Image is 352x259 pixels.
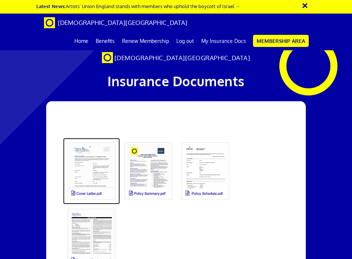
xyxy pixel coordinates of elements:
[36,3,240,9] a: Latest News:Artists’ Union England stands with members who uphold the boycott of Israel →
[114,54,250,62] span: [DEMOGRAPHIC_DATA][GEOGRAPHIC_DATA]
[107,73,245,89] span: Insurance Documents
[71,32,92,50] a: Home
[118,32,173,50] a: Renew Membership
[198,32,250,50] a: My Insurance Docs
[58,19,187,26] span: [DEMOGRAPHIC_DATA][GEOGRAPHIC_DATA]
[38,14,193,32] a: Brand [DEMOGRAPHIC_DATA][GEOGRAPHIC_DATA]
[36,3,66,9] strong: Latest News:
[173,32,198,50] a: Log out
[253,35,309,47] a: Membership Area
[92,32,118,50] a: Benefits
